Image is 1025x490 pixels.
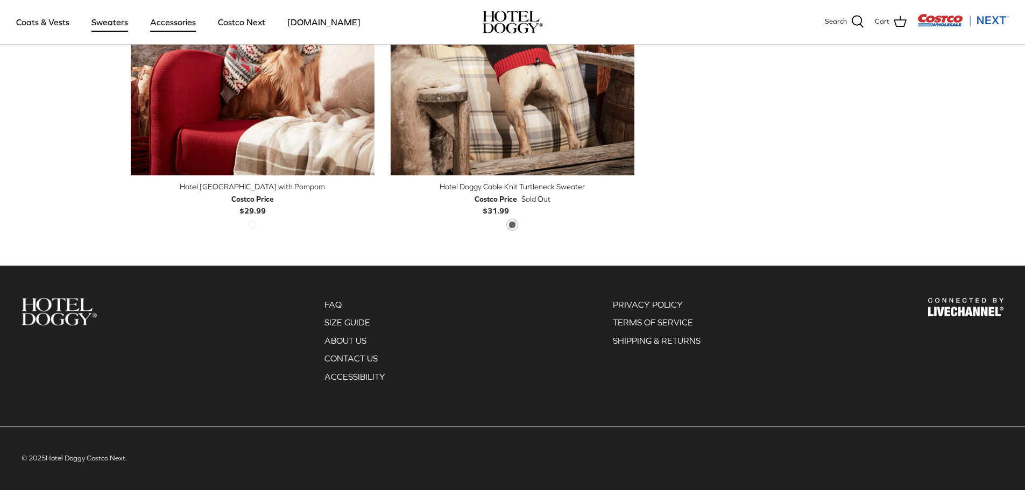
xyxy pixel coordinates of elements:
div: Secondary navigation [602,298,711,388]
a: Hotel Doggy Costco Next [46,454,125,462]
a: PRIVACY POLICY [613,300,683,309]
div: Hotel [GEOGRAPHIC_DATA] with Pompom [131,181,374,193]
a: TERMS OF SERVICE [613,317,693,327]
b: $31.99 [475,193,517,215]
span: © 2025 . [22,454,127,462]
img: hoteldoggycom [483,11,543,33]
div: Costco Price [231,193,274,205]
a: hoteldoggy.com hoteldoggycom [483,11,543,33]
a: FAQ [324,300,342,309]
div: Secondary navigation [314,298,396,388]
a: [DOMAIN_NAME] [278,4,370,40]
a: Accessories [140,4,206,40]
a: SIZE GUIDE [324,317,370,327]
a: Search [825,15,864,29]
span: Search [825,16,847,27]
span: Sold Out [521,193,550,205]
a: Hotel [GEOGRAPHIC_DATA] with Pompom Costco Price$29.99 [131,181,374,217]
img: Hotel Doggy Costco Next [928,298,1003,317]
span: Cart [875,16,889,27]
b: $29.99 [231,193,274,215]
div: Hotel Doggy Cable Knit Turtleneck Sweater [391,181,634,193]
a: Sweaters [82,4,138,40]
img: Costco Next [917,13,1009,27]
a: Coats & Vests [6,4,79,40]
a: Visit Costco Next [917,20,1009,29]
a: CONTACT US [324,353,378,363]
a: Cart [875,15,907,29]
a: Costco Next [208,4,275,40]
a: Hotel Doggy Cable Knit Turtleneck Sweater Costco Price$31.99 Sold Out [391,181,634,217]
a: ABOUT US [324,336,366,345]
img: Hotel Doggy Costco Next [22,298,97,325]
div: Costco Price [475,193,517,205]
a: ACCESSIBILITY [324,372,385,381]
a: SHIPPING & RETURNS [613,336,701,345]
